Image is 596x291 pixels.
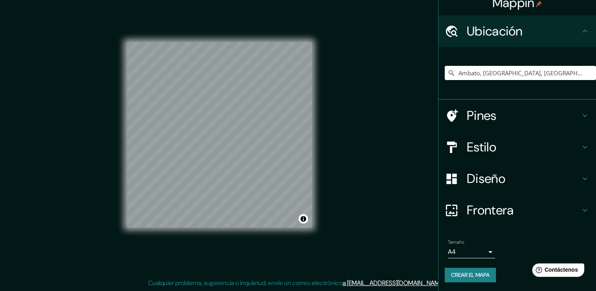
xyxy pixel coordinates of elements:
[438,100,596,131] div: Pines
[467,108,580,123] h4: Pines
[451,270,490,280] font: Crear el mapa
[148,278,446,288] p: Cualquier problema, sugerencia o inquietud, envíe un correo electrónico .
[445,66,596,80] input: Elige tu ciudad o área
[343,279,444,287] a: a [EMAIL_ADDRESS][DOMAIN_NAME]
[445,268,496,282] button: Crear el mapa
[438,194,596,226] div: Frontera
[536,1,542,7] img: pin-icon.png
[438,163,596,194] div: Diseño
[438,131,596,163] div: Estilo
[526,260,587,282] iframe: Help widget launcher
[467,202,580,218] h4: Frontera
[438,15,596,47] div: Ubicación
[467,171,580,187] h4: Diseño
[467,139,580,155] h4: Estilo
[448,246,495,258] div: A4
[299,214,308,224] button: Alternar atribución
[448,239,464,246] label: Tamaño
[127,42,312,228] canvas: Mapa
[467,23,580,39] h4: Ubicación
